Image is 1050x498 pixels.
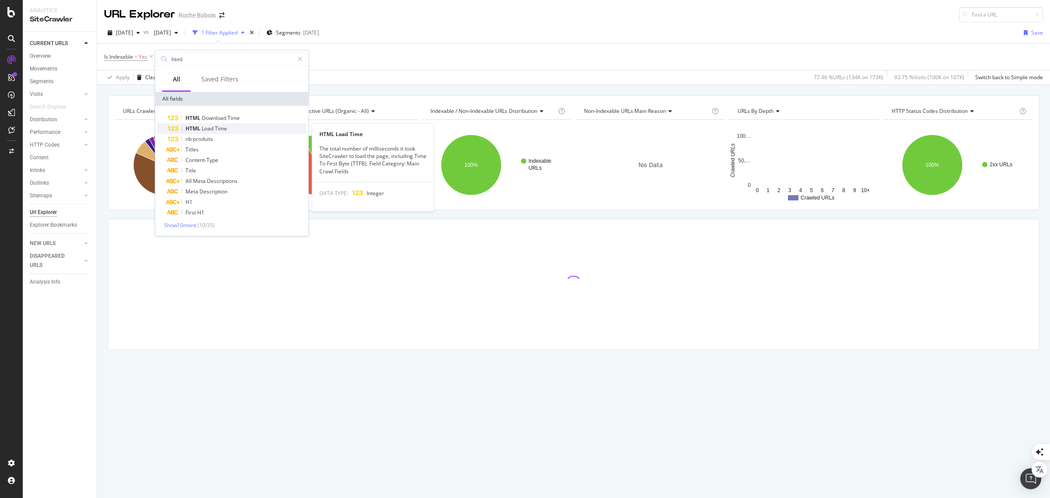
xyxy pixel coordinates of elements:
div: 93.75 % Visits ( 100K on 107K ) [894,74,964,81]
div: Analytics [30,7,90,14]
span: H1 [185,198,192,206]
span: Titles [185,146,199,153]
input: Find a URL [959,7,1043,22]
span: Content-Type [185,156,218,164]
span: ( 10 / 35 ) [197,221,215,229]
span: vs [143,28,150,35]
span: Meta [185,188,199,195]
text: 7 [832,187,835,193]
span: Yes [139,51,147,63]
div: Search Engines [30,102,66,112]
button: Switch back to Simple mode [972,70,1043,84]
div: Content [30,153,49,162]
span: H1 [197,209,204,216]
span: Description [199,188,227,195]
a: Url Explorer [30,208,91,217]
button: [DATE] [104,26,143,40]
div: Inlinks [30,166,45,175]
span: Show 10 more [164,221,196,229]
div: Save [1031,29,1043,36]
a: Analysis Info [30,277,91,287]
a: Movements [30,64,91,74]
button: 1 Filter Applied [189,26,248,40]
a: Overview [30,52,91,61]
span: First [185,209,197,216]
div: SiteCrawler [30,14,90,25]
a: DISAPPEARED URLS [30,252,82,270]
a: Performance [30,128,82,137]
span: Meta [193,177,207,185]
svg: A chart. [115,127,264,203]
a: NEW URLS [30,239,82,248]
a: Visits [30,90,82,99]
h4: URLs Crawled By Botify By pagetype [121,104,256,118]
div: A chart. [729,127,878,203]
div: HTML Load Time [312,130,434,138]
span: nb [185,135,193,143]
input: Search by field name [171,53,294,66]
div: Outlinks [30,179,49,188]
div: Url Explorer [30,208,57,217]
span: Descriptions [207,177,238,185]
a: Search Engines [30,102,75,112]
div: 77.46 % URLs ( 134K on 173K ) [814,74,883,81]
div: Roche Bobois [178,11,216,20]
a: Segments [30,77,91,86]
text: 100% [925,162,939,168]
span: Indexable / Non-Indexable URLs distribution [430,107,537,115]
text: 9 [853,187,856,193]
h4: URLs by Depth [736,104,871,118]
div: Segments [30,77,53,86]
button: Segments[DATE] [263,26,322,40]
button: Apply [104,70,129,84]
div: All fields [155,92,308,106]
div: 1 Filter Applied [201,29,238,36]
text: 100% [464,162,478,168]
text: 10+ [861,187,870,193]
span: Non-Indexable URLs Main Reason [584,107,666,115]
a: CURRENT URLS [30,39,82,48]
div: The total number of milliseconds it took SiteCrawler to load the page, including Time To First By... [312,145,434,175]
span: Title [185,167,196,174]
span: HTML [185,114,202,122]
span: 2025 Sep. 15th [116,29,133,36]
span: URLs Crawled By Botify By pagetype [123,107,211,115]
span: Integer [367,189,384,197]
span: Time [227,114,240,122]
div: Visits [30,90,43,99]
div: Apply [116,74,129,81]
span: = [134,53,137,60]
text: Crawled URLs [730,144,736,177]
a: Explorer Bookmarks [30,221,91,230]
text: URLs [528,165,542,171]
text: 0 [756,187,759,193]
span: Load [202,125,215,132]
text: 6 [821,187,824,193]
a: Content [30,153,91,162]
a: Sitemaps [30,191,82,200]
text: 4 [799,187,802,193]
span: HTTP Status Codes Distribution [892,107,968,115]
a: Outlinks [30,179,82,188]
h4: HTTP Status Codes Distribution [890,104,1018,118]
div: arrow-right-arrow-left [219,12,224,18]
svg: A chart. [422,127,571,203]
span: All [185,177,193,185]
text: 8 [843,187,846,193]
div: Movements [30,64,57,74]
div: Distribution [30,115,57,124]
text: Crawled URLs [801,195,834,201]
div: CURRENT URLS [30,39,68,48]
div: Sitemaps [30,191,52,200]
div: Performance [30,128,60,137]
span: Is Indexable [104,53,133,60]
h4: Indexable / Non-Indexable URLs Distribution [429,104,556,118]
div: NEW URLS [30,239,56,248]
h4: Non-Indexable URLs Main Reason [582,104,710,118]
div: HTTP Codes [30,140,59,150]
text: 3 [788,187,791,193]
svg: A chart. [883,127,1032,203]
div: Open Intercom Messenger [1020,468,1041,489]
div: times [248,28,255,37]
